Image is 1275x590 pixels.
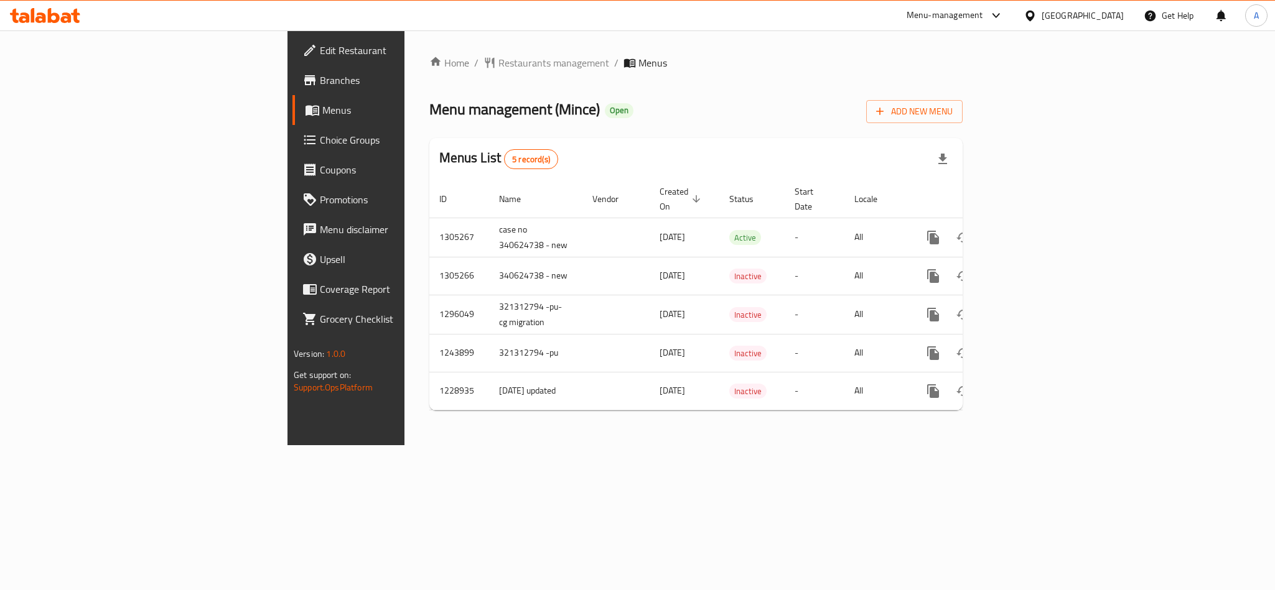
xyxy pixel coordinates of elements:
a: Restaurants management [483,55,609,70]
th: Actions [908,180,1048,218]
button: Change Status [948,300,978,330]
a: Branches [292,65,500,95]
td: All [844,295,908,334]
span: Inactive [729,269,767,283]
div: [GEOGRAPHIC_DATA] [1042,9,1124,22]
nav: breadcrumb [429,55,963,70]
span: Vendor [592,191,635,206]
div: Open [605,103,633,118]
span: Locale [854,191,894,206]
a: Upsell [292,244,500,274]
td: All [844,218,908,257]
table: enhanced table [429,180,1048,410]
button: more [918,376,948,406]
div: Active [729,230,761,245]
span: [DATE] [660,344,685,361]
span: Menus [322,103,490,118]
button: Change Status [948,223,978,252]
span: Menu management ( Mince ) [429,95,600,123]
td: - [785,257,844,295]
a: Grocery Checklist [292,304,500,334]
span: Menus [638,55,667,70]
span: [DATE] [660,306,685,322]
div: Export file [928,144,958,174]
span: Restaurants management [498,55,609,70]
div: Menu-management [907,8,983,23]
span: Inactive [729,346,767,361]
a: Coverage Report [292,274,500,304]
span: Version: [294,346,324,362]
a: Menus [292,95,500,125]
button: Change Status [948,376,978,406]
a: Coupons [292,155,500,185]
h2: Menus List [439,149,558,169]
td: case no 340624738 - new [489,218,582,257]
a: Promotions [292,185,500,214]
span: [DATE] [660,382,685,399]
span: Choice Groups [320,132,490,147]
button: more [918,223,948,252]
span: Coverage Report [320,282,490,297]
span: Start Date [795,184,829,214]
td: [DATE] updated [489,372,582,410]
span: Edit Restaurant [320,43,490,58]
td: - [785,295,844,334]
span: Promotions [320,192,490,207]
a: Menu disclaimer [292,214,500,244]
span: Menu disclaimer [320,222,490,237]
div: Total records count [504,149,558,169]
button: Add New Menu [866,100,963,123]
button: Change Status [948,261,978,291]
td: All [844,257,908,295]
span: Get support on: [294,367,351,383]
span: [DATE] [660,229,685,245]
div: Inactive [729,346,767,361]
td: - [785,218,844,257]
span: 5 record(s) [505,154,558,165]
a: Support.OpsPlatform [294,379,373,395]
td: - [785,334,844,372]
button: more [918,261,948,291]
td: - [785,372,844,410]
span: Open [605,105,633,116]
span: Branches [320,73,490,88]
a: Choice Groups [292,125,500,155]
span: Inactive [729,384,767,399]
span: Active [729,231,761,245]
td: 321312794 -pu [489,334,582,372]
button: Change Status [948,338,978,368]
span: Inactive [729,308,767,322]
li: / [614,55,619,70]
button: more [918,300,948,330]
span: A [1254,9,1259,22]
span: Created On [660,184,704,214]
span: Coupons [320,162,490,177]
span: Status [729,191,770,206]
a: Edit Restaurant [292,35,500,65]
span: Grocery Checklist [320,311,490,326]
td: All [844,372,908,410]
span: 1.0.0 [326,346,345,362]
td: All [844,334,908,372]
span: Upsell [320,252,490,267]
span: Name [499,191,537,206]
div: Inactive [729,307,767,322]
span: [DATE] [660,267,685,283]
span: ID [439,191,463,206]
td: 340624738 - new [489,257,582,295]
span: Add New Menu [876,104,953,119]
button: more [918,338,948,368]
td: 321312794 -pu-cg migration [489,295,582,334]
